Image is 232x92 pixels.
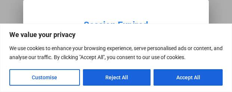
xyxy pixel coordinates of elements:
[9,69,80,86] button: Customise
[154,69,223,86] button: Accept All
[9,44,223,62] p: We use cookies to enhance your browsing experience, serve personalised ads or content, and analys...
[9,30,223,39] p: We value your privacy
[84,20,148,31] div: Session Expired
[83,69,151,86] button: Reject All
